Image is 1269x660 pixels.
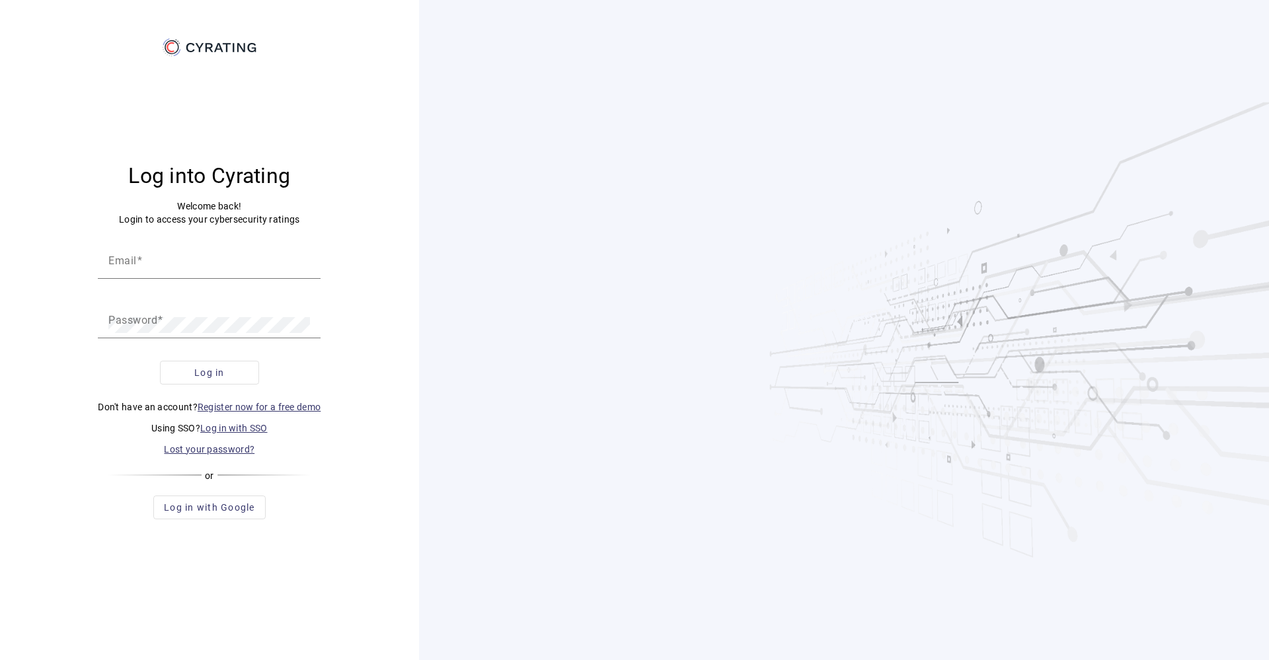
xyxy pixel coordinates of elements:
mat-label: Email [108,254,137,266]
p: Don't have an account? [98,400,321,414]
span: Log in with Google [164,501,255,514]
a: Lost your password? [164,444,254,455]
span: Log in [194,366,225,379]
div: or [108,469,311,482]
g: CYRATING [186,43,256,52]
a: Log in with SSO [200,423,268,433]
h3: Log into Cyrating [98,163,321,189]
button: Log in [160,361,259,385]
p: Using SSO? [98,422,321,435]
button: Log in with Google [153,495,266,519]
p: Welcome back! Login to access your cybersecurity ratings [98,200,321,226]
mat-label: Password [108,313,157,326]
a: Register now for a free demo [198,402,321,412]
